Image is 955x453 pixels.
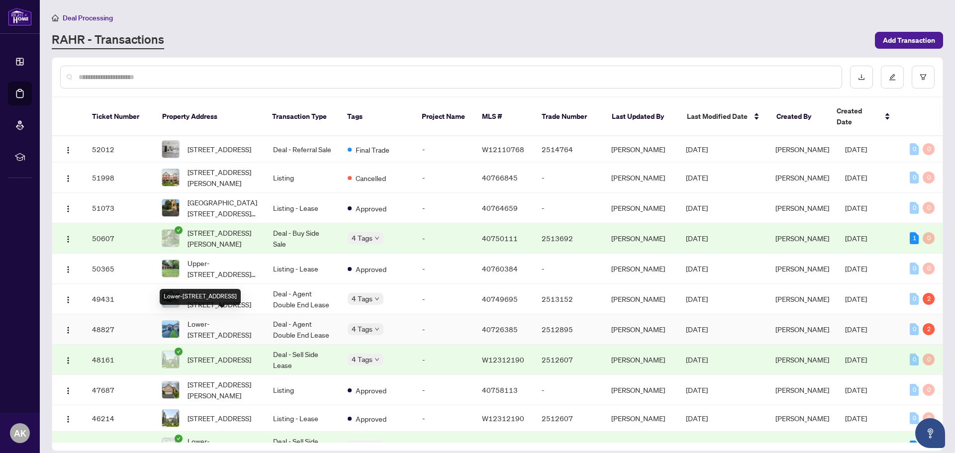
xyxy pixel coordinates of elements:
[175,435,183,443] span: check-circle
[604,97,679,136] th: Last Updated By
[162,141,179,158] img: thumbnail-img
[845,442,867,451] span: [DATE]
[910,354,919,365] div: 0
[534,405,603,432] td: 2512607
[775,355,829,364] span: [PERSON_NAME]
[910,384,919,396] div: 0
[923,354,935,365] div: 0
[414,345,474,375] td: -
[60,382,76,398] button: Logo
[60,170,76,185] button: Logo
[84,223,154,254] td: 50607
[64,326,72,334] img: Logo
[915,418,945,448] button: Open asap
[775,145,829,154] span: [PERSON_NAME]
[352,354,373,365] span: 4 Tags
[64,415,72,423] img: Logo
[162,351,179,368] img: thumbnail-img
[265,223,340,254] td: Deal - Buy Side Sale
[265,163,340,193] td: Listing
[60,321,76,337] button: Logo
[686,325,708,334] span: [DATE]
[875,32,943,49] button: Add Transaction
[375,296,380,301] span: down
[352,232,373,244] span: 4 Tags
[188,197,257,219] span: [GEOGRAPHIC_DATA][STREET_ADDRESS][PERSON_NAME]
[162,169,179,186] img: thumbnail-img
[356,385,386,396] span: Approved
[162,199,179,216] img: thumbnail-img
[60,230,76,246] button: Logo
[686,355,708,364] span: [DATE]
[603,405,678,432] td: [PERSON_NAME]
[910,172,919,183] div: 0
[534,193,603,223] td: -
[414,163,474,193] td: -
[356,413,386,424] span: Approved
[603,193,678,223] td: [PERSON_NAME]
[84,314,154,345] td: 48827
[60,410,76,426] button: Logo
[162,230,179,247] img: thumbnail-img
[603,345,678,375] td: [PERSON_NAME]
[265,193,340,223] td: Listing - Lease
[534,284,603,314] td: 2513152
[775,173,829,182] span: [PERSON_NAME]
[175,226,183,234] span: check-circle
[352,323,373,335] span: 4 Tags
[837,105,879,127] span: Created Date
[534,223,603,254] td: 2513692
[482,355,524,364] span: W12312190
[845,355,867,364] span: [DATE]
[84,284,154,314] td: 49431
[414,97,474,136] th: Project Name
[64,175,72,182] img: Logo
[923,232,935,244] div: 0
[356,144,389,155] span: Final Trade
[775,385,829,394] span: [PERSON_NAME]
[414,405,474,432] td: -
[534,254,603,284] td: -
[60,141,76,157] button: Logo
[923,172,935,183] div: 0
[265,345,340,375] td: Deal - Sell Side Lease
[14,426,26,440] span: AK
[356,203,386,214] span: Approved
[64,266,72,273] img: Logo
[534,136,603,163] td: 2514764
[775,264,829,273] span: [PERSON_NAME]
[64,146,72,154] img: Logo
[175,348,183,356] span: check-circle
[265,284,340,314] td: Deal - Agent Double End Lease
[160,289,241,305] div: Lower-[STREET_ADDRESS]
[910,293,919,305] div: 0
[923,202,935,214] div: 0
[84,97,154,136] th: Ticket Number
[352,441,373,452] span: 4 Tags
[923,384,935,396] div: 0
[686,203,708,212] span: [DATE]
[188,318,257,340] span: Lower-[STREET_ADDRESS]
[482,145,524,154] span: W12110768
[375,327,380,332] span: down
[8,7,32,26] img: logo
[188,288,257,310] span: Lower-[STREET_ADDRESS]
[482,414,524,423] span: W12312190
[414,136,474,163] td: -
[845,173,867,182] span: [DATE]
[356,173,386,183] span: Cancelled
[775,234,829,243] span: [PERSON_NAME]
[923,323,935,335] div: 2
[858,74,865,81] span: download
[52,31,164,49] a: RAHR - Transactions
[414,223,474,254] td: -
[845,385,867,394] span: [DATE]
[603,284,678,314] td: [PERSON_NAME]
[162,321,179,338] img: thumbnail-img
[534,314,603,345] td: 2512895
[910,441,919,453] div: 1
[687,111,748,122] span: Last Modified Date
[84,136,154,163] td: 52012
[920,74,927,81] span: filter
[912,66,935,89] button: filter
